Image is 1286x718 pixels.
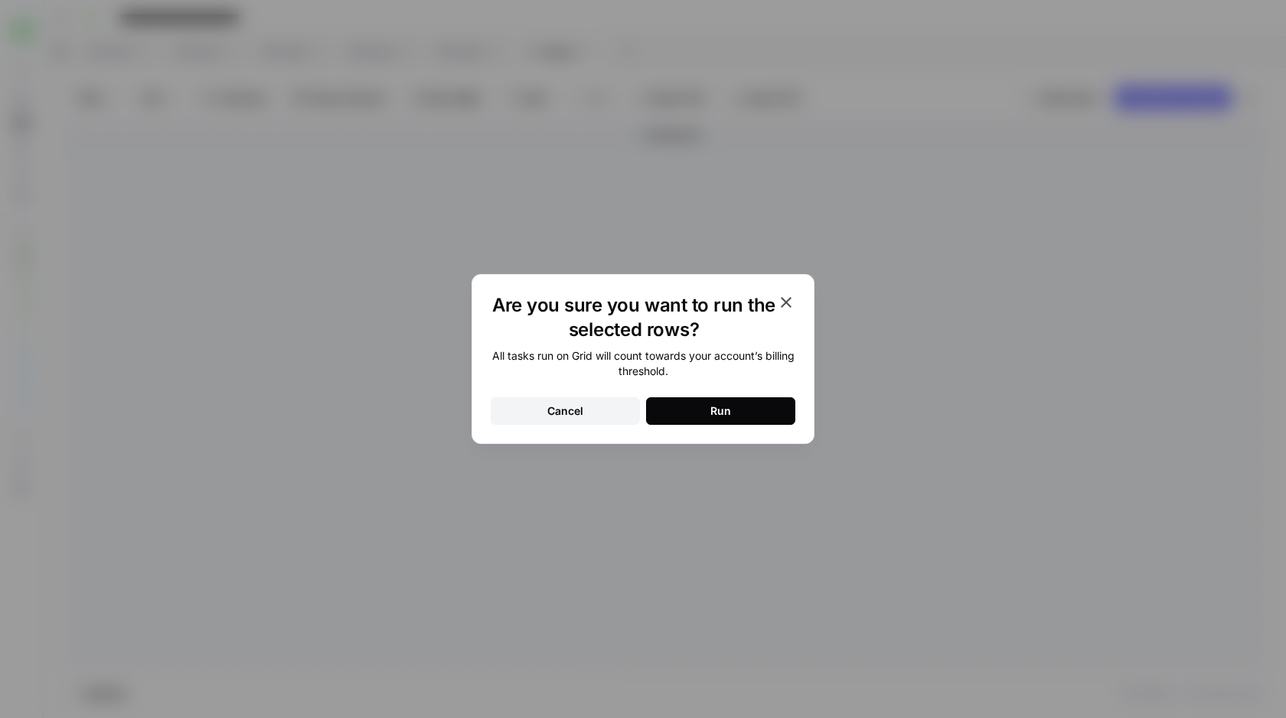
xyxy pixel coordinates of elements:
div: Run [710,403,731,419]
div: All tasks run on Grid will count towards your account’s billing threshold. [491,348,795,379]
button: Cancel [491,397,640,425]
button: Run [646,397,795,425]
h1: Are you sure you want to run the selected rows? [491,293,777,342]
div: Cancel [547,403,583,419]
